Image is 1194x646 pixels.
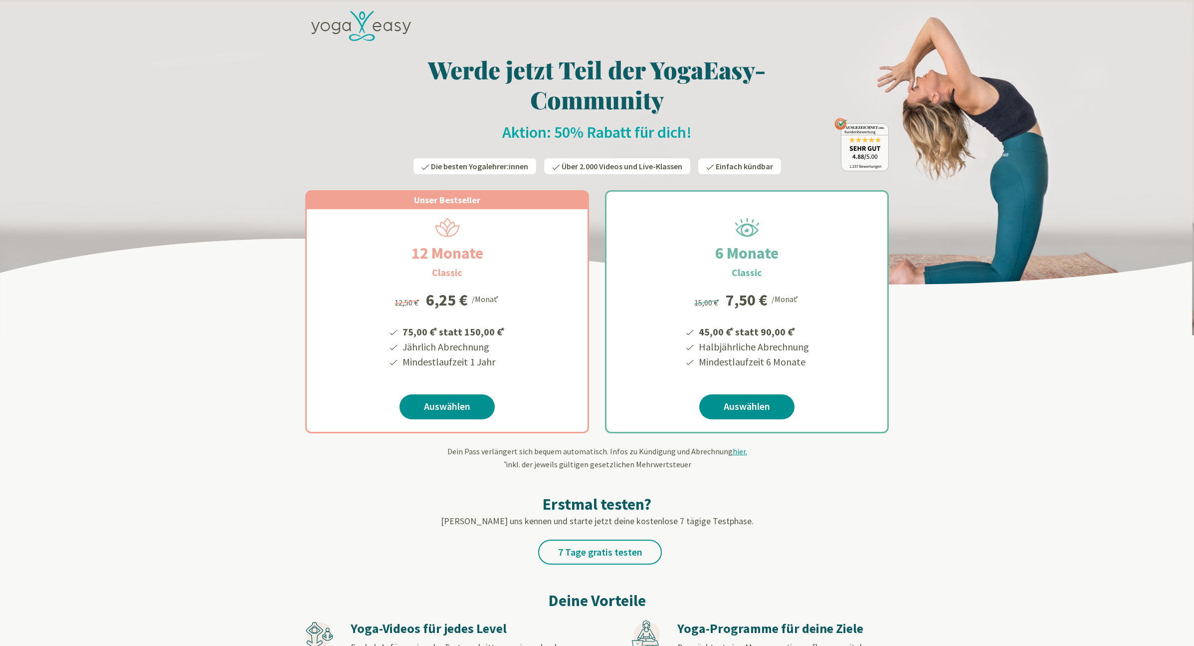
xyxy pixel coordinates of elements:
span: inkl. der jeweils gültigen gesetzlichen Mehrwertsteuer [503,459,691,469]
div: Dein Pass verlängert sich bequem automatisch. Infos zu Kündigung und Abrechnung [305,445,889,470]
a: Auswählen [699,394,795,419]
span: Die besten Yogalehrer:innen [431,161,528,171]
div: 6,25 € [426,292,468,308]
div: /Monat [772,292,800,305]
h2: Erstmal testen? [305,494,889,514]
li: Mindestlaufzeit 6 Monate [697,354,809,369]
h1: Werde jetzt Teil der YogaEasy-Community [305,54,889,114]
div: /Monat [472,292,500,305]
a: 7 Tage gratis testen [538,540,662,565]
span: 15,00 € [694,298,721,308]
h2: Deine Vorteile [305,589,889,613]
span: Unser Bestseller [414,194,480,206]
span: Einfach kündbar [716,161,773,171]
h2: Aktion: 50% Rabatt für dich! [305,122,889,142]
div: 7,50 € [726,292,768,308]
li: Mindestlaufzeit 1 Jahr [401,354,506,369]
span: hier. [733,446,747,456]
li: 45,00 € statt 90,00 € [697,323,809,339]
p: [PERSON_NAME] uns kennen und starte jetzt deine kostenlose 7 tägige Testphase. [305,514,889,528]
h2: 12 Monate [388,241,507,265]
a: Auswählen [399,394,495,419]
h3: Yoga-Programme für deine Ziele [677,621,888,637]
h3: Classic [732,265,762,280]
li: Halbjährliche Abrechnung [697,339,809,354]
li: 75,00 € statt 150,00 € [401,323,506,339]
li: Jährlich Abrechnung [401,339,506,354]
span: Über 2.000 Videos und Live-Klassen [562,161,682,171]
h3: Yoga-Videos für jedes Level [351,621,561,637]
h3: Classic [432,265,462,280]
img: ausgezeichnet_badge.png [834,118,889,171]
span: 12,50 € [395,298,421,308]
h2: 6 Monate [691,241,802,265]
